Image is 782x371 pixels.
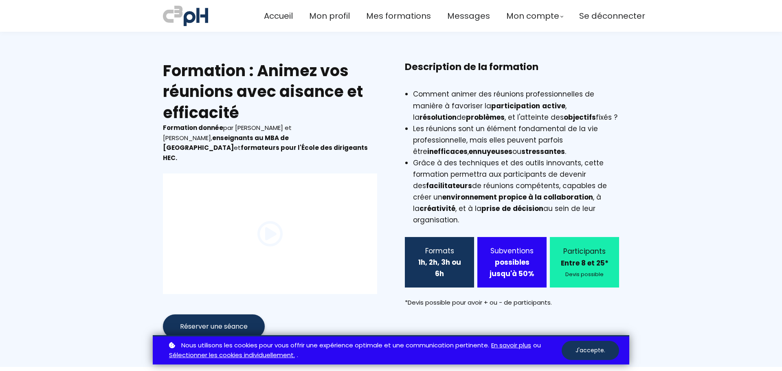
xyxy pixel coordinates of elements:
[415,245,464,257] div: Formats
[506,9,559,23] span: Mon compte
[561,258,608,268] b: Entre 8 et 25*
[309,9,350,23] a: Mon profil
[163,314,265,338] button: Réserver une séance
[481,204,500,213] strong: prise
[420,112,457,122] strong: résolution
[562,341,619,360] button: J'accepte.
[405,60,619,86] h3: Description de la formation
[413,88,619,123] li: Comment animer des réunions professionnelles de manière à favoriser la , la de , et l'atteinte de...
[564,112,596,122] strong: objectifs
[488,245,536,257] div: Subventions
[491,101,540,111] strong: participation
[413,157,619,226] li: Grâce à des techniques et des outils innovants, cette formation permettra aux participants de dev...
[413,123,619,157] li: Les réunions sont un élément fondamental de la vie professionnelle, mais elles peuvent parfois êt...
[579,9,645,23] a: Se déconnecter
[418,257,461,279] b: 1h, 2h, 3h ou 6h
[491,340,531,351] a: En savoir plus
[442,192,593,202] strong: environnement propice à la collaboration
[502,204,511,213] strong: de
[521,147,565,156] strong: stressantes
[163,134,289,152] b: enseignants au MBA de [GEOGRAPHIC_DATA]
[264,9,293,23] a: Accueil
[169,350,295,360] a: Sélectionner les cookies individuellement.
[426,181,472,191] strong: facilitateurs
[366,9,431,23] a: Mes formations
[490,257,534,279] strong: possibles jusqu'à 50%
[163,123,377,163] div: par [PERSON_NAME] et [PERSON_NAME], et
[163,123,223,132] b: Formation donnée
[427,147,468,156] strong: inefficaces
[163,143,368,162] b: formateurs pour l'École des dirigeants HEC.
[405,298,619,308] div: *Devis possible pour avoir + ou - de participants.
[163,4,208,28] img: a70bc7685e0efc0bd0b04b3506828469.jpeg
[181,340,489,351] span: Nous utilisons les cookies pour vous offrir une expérience optimale et une communication pertinente.
[163,60,377,123] h2: Formation : Animez vos réunions avec aisance et efficacité
[167,340,562,361] p: ou .
[420,204,455,213] strong: créativité
[447,9,490,23] a: Messages
[513,204,543,213] strong: décision
[469,147,512,156] strong: ennuyeuses
[180,321,248,331] span: Réserver une séance
[560,246,609,257] div: Participants
[560,270,609,279] div: Devis possible
[542,101,565,111] strong: active
[466,112,505,122] strong: problèmes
